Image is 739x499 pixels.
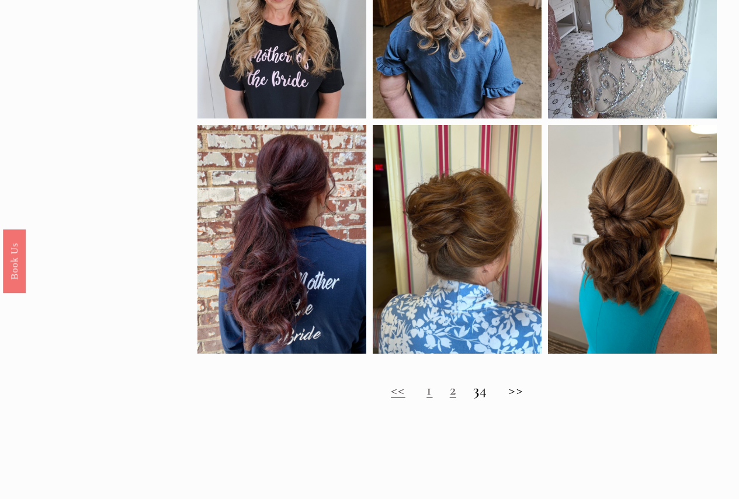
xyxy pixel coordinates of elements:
[391,381,405,399] a: <<
[197,381,717,399] h2: 4 >>
[450,381,456,399] a: 2
[3,229,26,292] a: Book Us
[426,381,432,399] a: 1
[473,381,480,399] strong: 3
